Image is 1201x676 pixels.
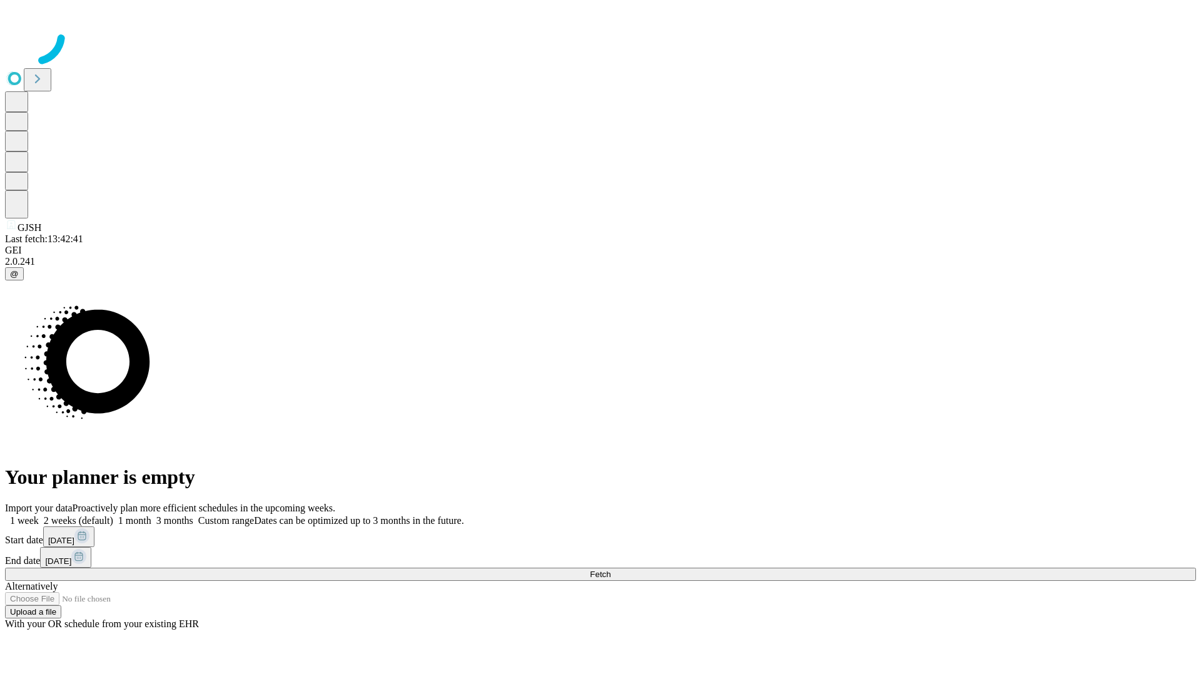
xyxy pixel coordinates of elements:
[73,503,335,513] span: Proactively plan more efficient schedules in the upcoming weeks.
[5,526,1196,547] div: Start date
[5,256,1196,267] div: 2.0.241
[254,515,464,526] span: Dates can be optimized up to 3 months in the future.
[18,222,41,233] span: GJSH
[5,233,83,244] span: Last fetch: 13:42:41
[40,547,91,568] button: [DATE]
[44,515,113,526] span: 2 weeks (default)
[5,568,1196,581] button: Fetch
[5,466,1196,489] h1: Your planner is empty
[5,618,199,629] span: With your OR schedule from your existing EHR
[5,267,24,280] button: @
[45,556,71,566] span: [DATE]
[48,536,74,545] span: [DATE]
[5,605,61,618] button: Upload a file
[5,245,1196,256] div: GEI
[198,515,254,526] span: Custom range
[5,581,58,591] span: Alternatively
[10,515,39,526] span: 1 week
[590,570,611,579] span: Fetch
[10,269,19,279] span: @
[156,515,193,526] span: 3 months
[118,515,151,526] span: 1 month
[5,503,73,513] span: Import your data
[43,526,94,547] button: [DATE]
[5,547,1196,568] div: End date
